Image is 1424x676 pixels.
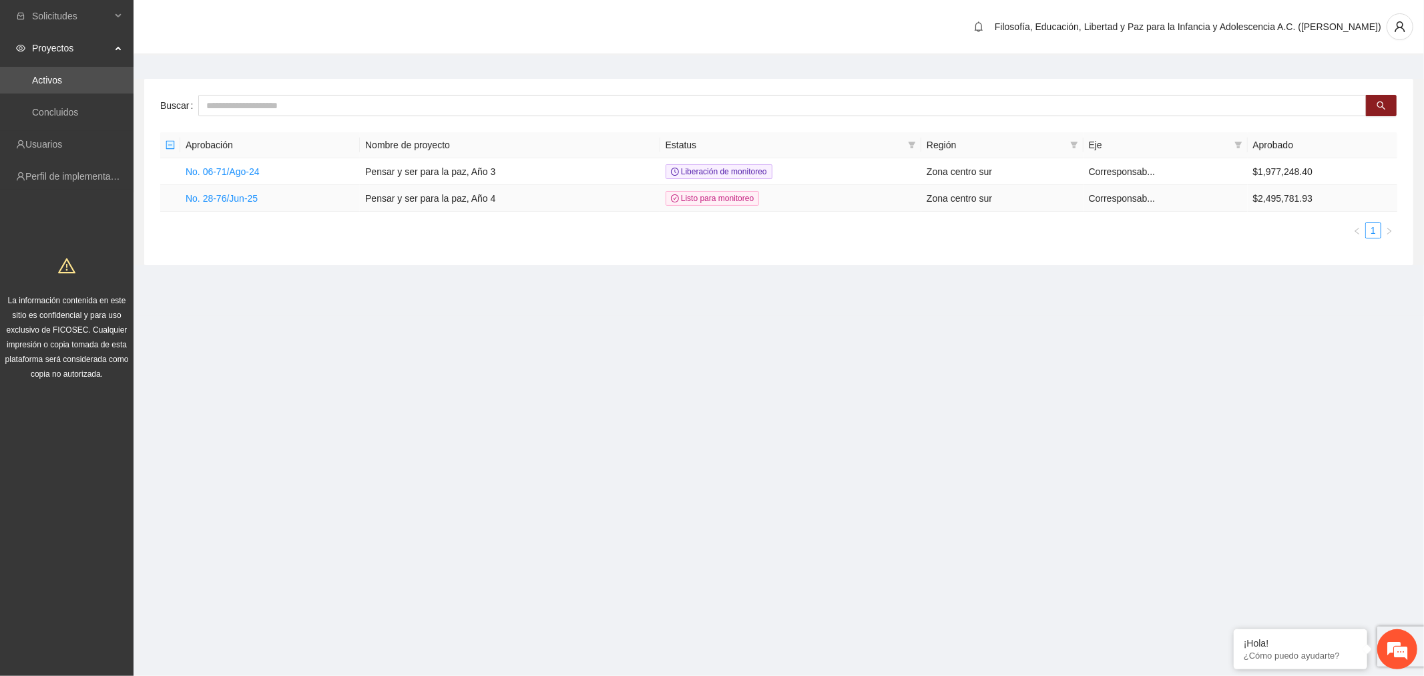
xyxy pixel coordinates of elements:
[921,158,1084,185] td: Zona centro sur
[1089,166,1156,177] span: Corresponsab...
[1244,651,1357,661] p: ¿Cómo puedo ayudarte?
[666,138,903,152] span: Estatus
[921,185,1084,212] td: Zona centro sur
[1248,132,1397,158] th: Aprobado
[666,164,772,179] span: Liberación de monitoreo
[905,135,919,155] span: filter
[1248,185,1397,212] td: $2,495,781.93
[77,178,184,313] span: Estamos en línea.
[7,365,254,411] textarea: Escriba su mensaje y pulse “Intro”
[1232,135,1245,155] span: filter
[1089,138,1229,152] span: Eje
[1387,21,1413,33] span: user
[186,193,258,204] a: No. 28-76/Jun-25
[1349,222,1365,238] button: left
[219,7,251,39] div: Minimizar ventana de chat en vivo
[360,132,660,158] th: Nombre de proyecto
[995,21,1381,32] span: Filosofía, Educación, Libertad y Paz para la Infancia y Adolescencia A.C. ([PERSON_NAME])
[1385,227,1393,235] span: right
[69,68,224,86] div: Chatee con nosotros ahora
[360,158,660,185] td: Pensar y ser para la paz, Año 3
[1365,222,1381,238] li: 1
[1248,158,1397,185] td: $1,977,248.40
[968,16,989,37] button: bell
[1387,13,1413,40] button: user
[1089,193,1156,204] span: Corresponsab...
[969,21,989,32] span: bell
[32,107,78,118] a: Concluidos
[25,171,130,182] a: Perfil de implementadora
[1366,223,1381,238] a: 1
[186,166,260,177] a: No. 06-71/Ago-24
[1353,227,1361,235] span: left
[1366,95,1397,116] button: search
[360,185,660,212] td: Pensar y ser para la paz, Año 4
[1377,101,1386,112] span: search
[32,35,111,61] span: Proyectos
[58,257,75,275] span: warning
[16,11,25,21] span: inbox
[32,3,111,29] span: Solicitudes
[5,296,129,379] span: La información contenida en este sitio es confidencial y para uso exclusivo de FICOSEC. Cualquier...
[671,194,679,202] span: check-circle
[666,191,760,206] span: Listo para monitoreo
[671,168,679,176] span: clock-circle
[180,132,360,158] th: Aprobación
[908,141,916,149] span: filter
[1381,222,1397,238] li: Next Page
[16,43,25,53] span: eye
[1381,222,1397,238] button: right
[160,95,198,116] label: Buscar
[1070,141,1078,149] span: filter
[1349,222,1365,238] li: Previous Page
[1067,135,1081,155] span: filter
[1244,638,1357,649] div: ¡Hola!
[1234,141,1242,149] span: filter
[166,140,175,150] span: minus-square
[25,139,62,150] a: Usuarios
[32,75,62,86] a: Activos
[927,138,1065,152] span: Región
